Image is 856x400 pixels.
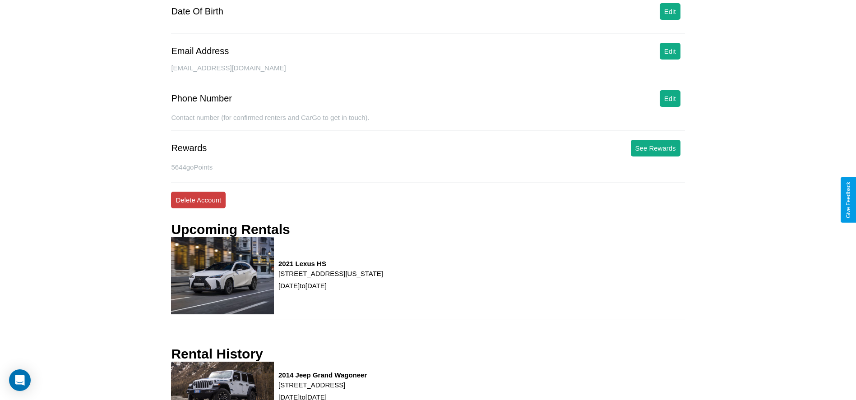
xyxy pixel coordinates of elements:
[171,93,232,104] div: Phone Number
[171,237,274,314] img: rental
[845,182,851,218] div: Give Feedback
[278,260,383,267] h3: 2021 Lexus HS
[171,114,685,131] div: Contact number (for confirmed renters and CarGo to get in touch).
[631,140,680,156] button: See Rewards
[278,280,383,292] p: [DATE] to [DATE]
[171,143,207,153] div: Rewards
[171,161,685,173] p: 5644 goPoints
[171,64,685,81] div: [EMAIL_ADDRESS][DOMAIN_NAME]
[171,46,229,56] div: Email Address
[171,346,263,362] h3: Rental History
[171,192,226,208] button: Delete Account
[660,3,680,20] button: Edit
[9,369,31,391] div: Open Intercom Messenger
[660,90,680,107] button: Edit
[278,371,367,379] h3: 2014 Jeep Grand Wagoneer
[171,6,223,17] div: Date Of Birth
[278,379,367,391] p: [STREET_ADDRESS]
[278,267,383,280] p: [STREET_ADDRESS][US_STATE]
[171,222,290,237] h3: Upcoming Rentals
[660,43,680,60] button: Edit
